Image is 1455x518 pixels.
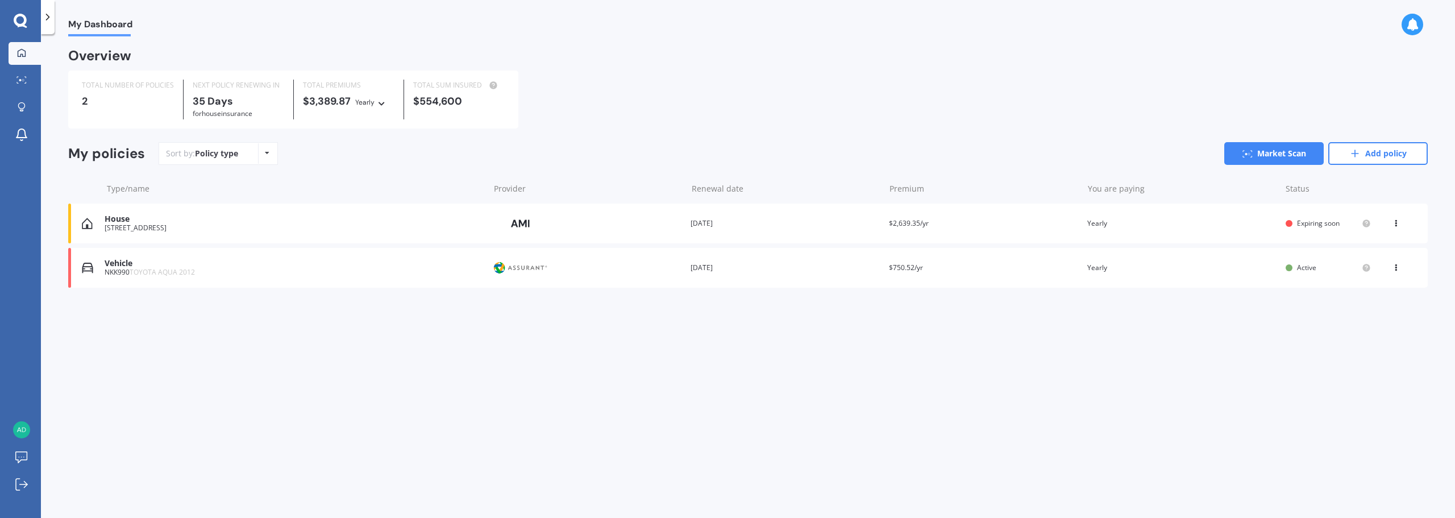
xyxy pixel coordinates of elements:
[691,262,880,273] div: [DATE]
[107,183,485,194] div: Type/name
[492,257,549,279] img: Protecta
[130,267,195,277] span: TOYOTA AQUA 2012
[413,80,505,91] div: TOTAL SUM INSURED
[889,263,923,272] span: $750.52/yr
[193,109,252,118] span: for House insurance
[68,50,131,61] div: Overview
[494,183,683,194] div: Provider
[303,80,394,91] div: TOTAL PREMIUMS
[193,94,233,108] b: 35 Days
[166,148,238,159] div: Sort by:
[105,268,483,276] div: NKK990
[82,80,174,91] div: TOTAL NUMBER OF POLICIES
[692,183,880,194] div: Renewal date
[355,97,375,108] div: Yearly
[1088,183,1277,194] div: You are paying
[1224,142,1324,165] a: Market Scan
[1328,142,1428,165] a: Add policy
[82,96,174,107] div: 2
[413,96,505,107] div: $554,600
[889,183,1078,194] div: Premium
[303,96,394,108] div: $3,389.87
[1297,263,1316,272] span: Active
[82,262,93,273] img: Vehicle
[1087,218,1277,229] div: Yearly
[691,218,880,229] div: [DATE]
[195,148,238,159] div: Policy type
[105,259,483,268] div: Vehicle
[13,421,30,438] img: f044db474fcab19faa67abc7ad2b0987
[105,214,483,224] div: House
[193,80,284,91] div: NEXT POLICY RENEWING IN
[492,213,549,234] img: AMI
[1297,218,1340,228] span: Expiring soon
[889,218,929,228] span: $2,639.35/yr
[68,146,145,162] div: My policies
[1286,183,1371,194] div: Status
[105,224,483,232] div: [STREET_ADDRESS]
[68,19,132,34] span: My Dashboard
[82,218,93,229] img: House
[1087,262,1277,273] div: Yearly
